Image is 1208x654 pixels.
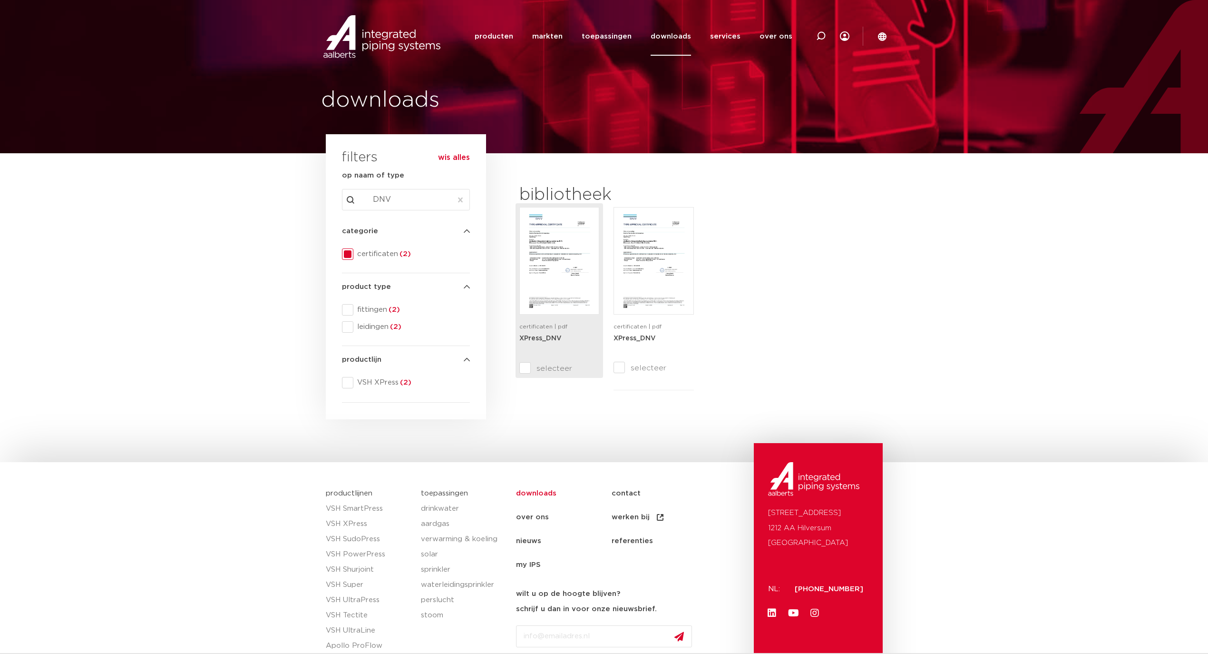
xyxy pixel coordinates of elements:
[768,505,868,551] p: [STREET_ADDRESS] 1212 AA Hilversum [GEOGRAPHIC_DATA]
[342,321,470,333] div: leidingen(2)
[516,505,612,529] a: over ons
[326,547,411,562] a: VSH PowerPress
[651,17,691,56] a: downloads
[421,490,468,497] a: toepassingen
[475,17,792,56] nav: Menu
[614,362,693,374] label: selecteer
[326,638,411,654] a: Apollo ProFlow
[616,209,691,312] img: XPress_DNV-1-pdf.jpg
[768,582,783,597] p: NL:
[342,248,470,260] div: certificaten(2)
[710,17,740,56] a: services
[475,17,513,56] a: producten
[421,516,507,532] a: aardgas
[582,17,632,56] a: toepassingen
[795,585,863,593] a: [PHONE_NUMBER]
[399,379,411,386] span: (2)
[516,590,620,597] strong: wilt u op de hoogte blijven?
[326,623,411,638] a: VSH UltraLine
[519,335,562,342] strong: XPress_DNV
[326,562,411,577] a: VSH Shurjoint
[326,490,372,497] a: productlijnen
[614,335,656,342] strong: XPress_DNV
[321,85,599,116] h1: downloads
[614,324,662,329] span: certificaten | pdf
[421,547,507,562] a: solar
[342,226,470,237] h4: categorie
[398,250,411,258] span: (2)
[342,377,470,388] div: VSH XPress(2)
[353,249,470,259] span: certificaten
[519,324,567,329] span: certificaten | pdf
[342,304,470,316] div: fittingen(2)
[519,184,689,207] h2: bibliotheek
[516,529,612,553] a: nieuws
[421,532,507,547] a: verwarming & koeling
[522,209,597,312] img: XPress_DNV-pdf.jpg
[516,482,612,505] a: downloads
[612,482,707,505] a: contact
[760,17,792,56] a: over ons
[326,501,411,516] a: VSH SmartPress
[421,562,507,577] a: sprinkler
[516,625,692,647] input: info@emailadres.nl
[516,605,657,613] strong: schrijf u dan in voor onze nieuwsbrief.
[519,363,599,374] label: selecteer
[421,608,507,623] a: stoom
[421,577,507,593] a: waterleidingsprinkler
[612,505,707,529] a: werken bij
[326,608,411,623] a: VSH Tectite
[421,593,507,608] a: perslucht
[532,17,563,56] a: markten
[387,306,400,313] span: (2)
[674,632,684,642] img: send.svg
[342,147,378,169] h3: filters
[353,378,470,387] span: VSH XPress
[614,335,656,342] a: XPress_DNV
[353,322,470,332] span: leidingen
[421,501,507,516] a: drinkwater
[516,553,612,577] a: my IPS
[326,532,411,547] a: VSH SudoPress
[353,305,470,315] span: fittingen
[342,281,470,293] h4: product type
[389,323,401,330] span: (2)
[612,529,707,553] a: referenties
[342,172,404,179] strong: op naam of type
[326,516,411,532] a: VSH XPress
[326,577,411,593] a: VSH Super
[516,482,750,577] nav: Menu
[342,354,470,366] h4: productlijn
[326,593,411,608] a: VSH UltraPress
[519,335,562,342] a: XPress_DNV
[438,153,470,162] button: wis alles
